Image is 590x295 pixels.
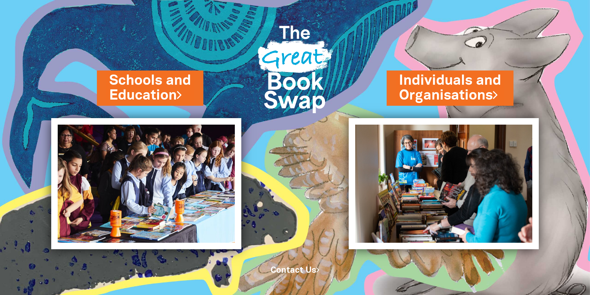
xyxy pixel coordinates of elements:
img: Individuals and Organisations [349,118,538,249]
a: Contact Us [271,267,319,274]
img: Great Bookswap logo [251,7,340,126]
img: Schools and Education [51,118,241,249]
a: Schools andEducation [109,71,191,105]
a: Individuals andOrganisations [399,71,501,105]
